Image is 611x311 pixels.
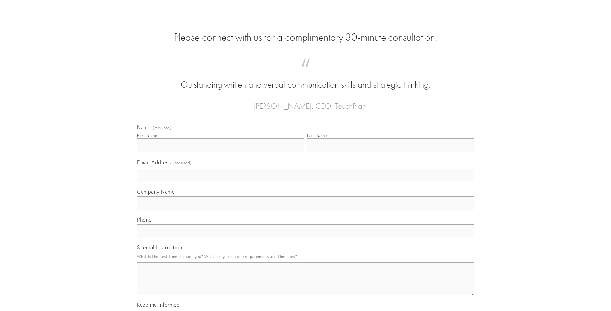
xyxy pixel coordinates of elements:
p: What is the best time to reach you? What are your unique requirements and timelines? [137,252,474,261]
div: First Name [137,133,157,138]
span: (required) [173,158,192,167]
span: (required) [153,126,171,130]
h2: Please connect with us for a complimentary 30-minute consultation. [137,31,474,44]
span: Keep me informed [137,301,180,308]
span: “ [147,66,464,78]
span: Name [137,124,150,130]
span: Special Instructions [137,244,184,251]
blockquote: Outstanding written and verbal communication skills and strategic thinking. [147,66,464,91]
div: Last Name [307,133,327,138]
span: Email Address [137,159,171,166]
span: Company Name [137,188,175,195]
span: Phone [137,216,152,223]
figcaption: — [PERSON_NAME], CEO, TouchPlan [147,91,464,113]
